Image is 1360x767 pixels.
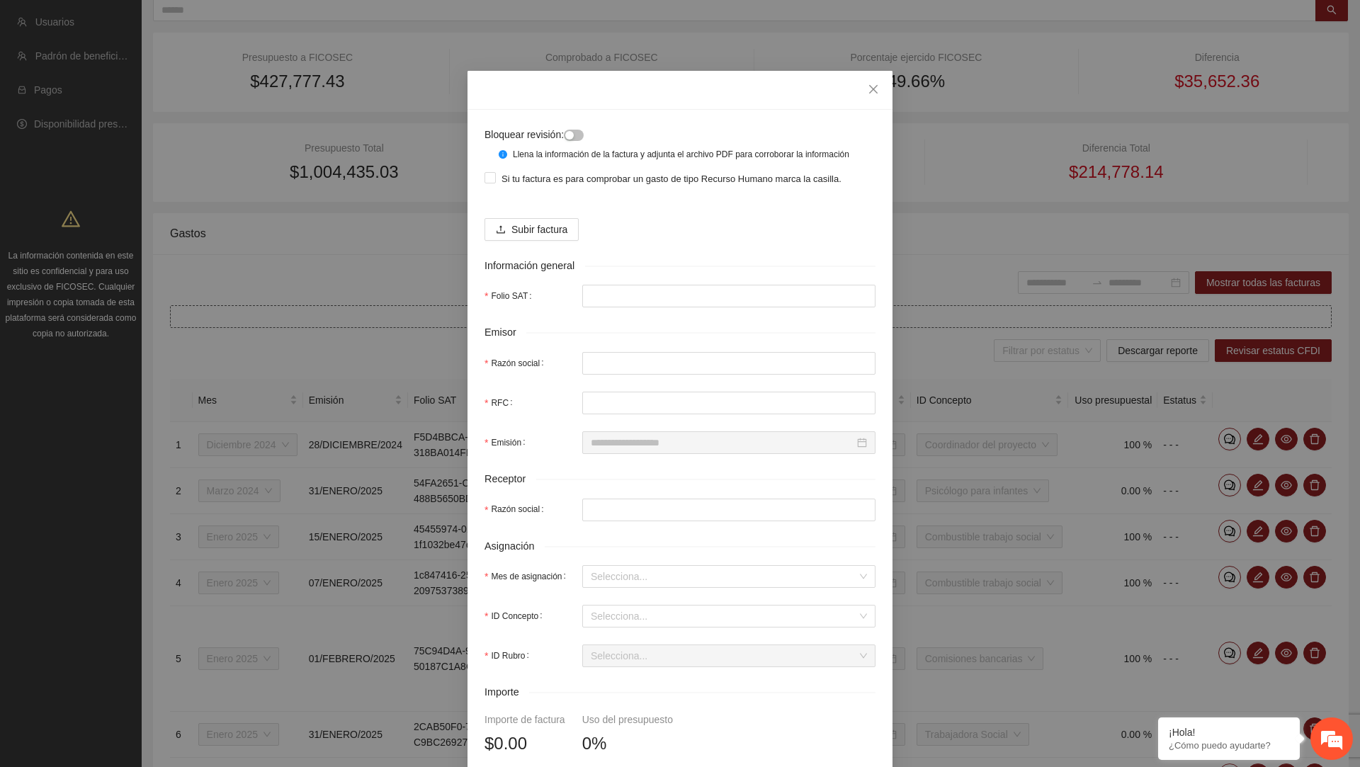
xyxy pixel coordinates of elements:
span: Importe [484,684,529,700]
span: Receptor [484,471,536,487]
label: ID Rubro: [484,644,535,667]
label: Razón social: [484,352,550,375]
div: Llena la información de la factura y adjunta el archivo PDF para corroborar la información [513,148,865,161]
span: 0% [582,730,607,757]
span: Subir factura [511,222,567,237]
div: Chatee con nosotros ahora [74,72,238,91]
input: RFC: [582,392,875,414]
label: Mes de asignación: [484,565,572,588]
div: Bloquear revisión: [484,127,810,142]
span: Estamos en línea. [82,189,195,332]
span: info-circle [499,150,507,159]
span: uploadSubir factura [484,224,579,235]
div: Minimizar ventana de chat en vivo [232,7,266,41]
textarea: Escriba su mensaje y pulse “Intro” [7,387,270,436]
label: Razón social: [484,499,550,521]
span: Asignación [484,538,545,555]
input: ID Concepto: [591,606,857,627]
button: Close [854,71,892,109]
span: close [868,84,879,95]
button: uploadSubir factura [484,218,579,241]
input: Razón social: [582,352,875,375]
span: Información general [484,258,585,274]
p: ¿Cómo puedo ayudarte? [1169,740,1289,751]
input: Folio SAT: [582,285,875,307]
input: Razón social: [582,499,875,521]
input: Emisión: [591,435,854,450]
span: $0.00 [484,730,527,757]
label: RFC: [484,392,518,414]
span: Si tu factura es para comprobar un gasto de tipo Recurso Humano marca la casilla. [496,172,847,186]
span: Emisor [484,324,526,341]
div: ¡Hola! [1169,727,1289,738]
label: Folio SAT: [484,285,538,307]
div: Importe de factura [484,712,565,727]
span: upload [496,225,506,236]
label: ID Concepto: [484,605,548,627]
div: Uso del presupuesto [582,712,673,727]
label: Emisión: [484,431,531,454]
